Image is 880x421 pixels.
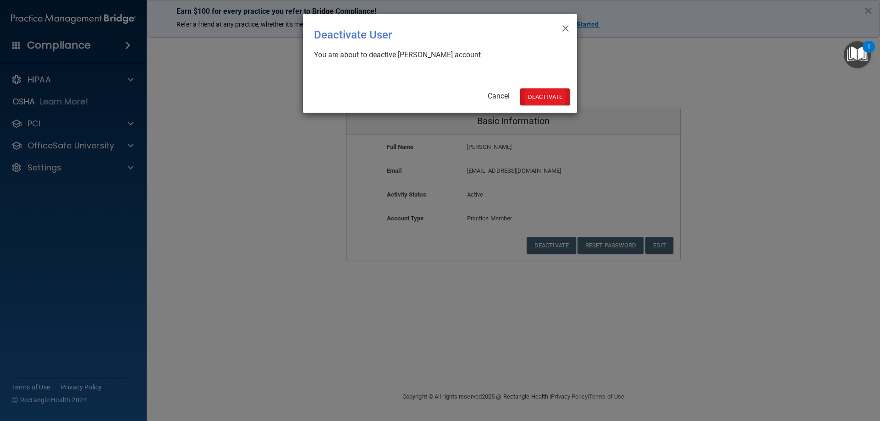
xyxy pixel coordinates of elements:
[314,50,559,60] div: You are about to deactive [PERSON_NAME] account
[488,92,510,100] a: Cancel
[314,22,528,48] div: Deactivate User
[520,88,570,105] button: Deactivate
[561,18,570,36] span: ×
[844,41,871,68] button: Open Resource Center, 1 new notification
[867,47,870,59] div: 1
